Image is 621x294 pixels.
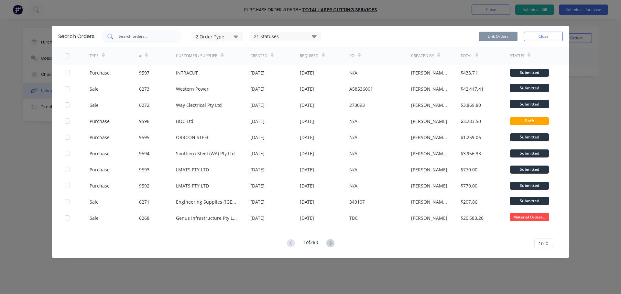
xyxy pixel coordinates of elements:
div: Sale [90,102,99,108]
div: Way Electrical Pty Ltd [176,102,222,108]
div: [DATE] [300,118,314,125]
div: 9597 [139,69,149,76]
div: 9592 [139,182,149,189]
div: Created By [411,53,434,59]
div: $433.71 [461,69,477,76]
div: INTRACUT [176,69,198,76]
div: [DATE] [300,182,314,189]
div: [DATE] [250,198,265,205]
div: Sale [90,215,99,221]
div: BOC Ltd [176,118,193,125]
div: N/A [349,69,357,76]
div: [PERSON_NAME] (Purchasing) [411,150,448,157]
div: [DATE] [300,215,314,221]
div: [DATE] [250,69,265,76]
div: Submitted [510,166,549,174]
div: [PERSON_NAME] [411,118,447,125]
div: Purchase [90,150,110,157]
div: Customer / Supplier [176,53,217,59]
div: TYPE [90,53,99,59]
div: ORRCON STEEL [176,134,209,141]
div: $207.86 [461,198,477,205]
div: Sale [90,86,99,92]
div: [PERSON_NAME] [411,182,447,189]
div: TBC [349,215,358,221]
div: LMATS PTY LTD [176,166,209,173]
div: [PERSON_NAME] (Purchasing) [411,198,448,205]
span: Submitted [510,84,549,92]
div: LMATS PTY LTD [176,182,209,189]
div: [PERSON_NAME] (Purchasing) [411,102,448,108]
div: Submitted [510,133,549,141]
div: [DATE] [250,118,265,125]
div: $770.00 [461,166,477,173]
div: Western Power [176,86,209,92]
div: [DATE] [250,86,265,92]
div: 6272 [139,102,149,108]
div: [DATE] [300,198,314,205]
div: Purchase [90,182,110,189]
span: Submitted [510,197,549,205]
div: [DATE] [250,166,265,173]
span: Submitted [510,100,549,108]
div: Submitted [510,182,549,190]
div: Required [300,53,319,59]
span: Material Ordere... [510,213,549,221]
div: [DATE] [300,69,314,76]
div: 9593 [139,166,149,173]
div: A58536001 [349,86,373,92]
div: N/A [349,150,357,157]
button: Link Orders [479,32,517,41]
div: N/A [349,118,357,125]
div: $770.00 [461,182,477,189]
div: 273093 [349,102,365,108]
div: [DATE] [250,182,265,189]
div: Total [461,53,472,59]
div: 21 Statuses [250,33,321,40]
div: 340107 [349,198,365,205]
div: 6273 [139,86,149,92]
div: Sale [90,198,99,205]
div: Purchase [90,134,110,141]
button: Close [524,32,563,41]
div: 9596 [139,118,149,125]
div: Submitted [510,69,549,77]
input: Search orders... [118,33,172,40]
div: [DATE] [250,102,265,108]
div: [DATE] [250,215,265,221]
div: Draft [510,117,549,125]
div: $1,259.06 [461,134,481,141]
div: [PERSON_NAME] [411,215,447,221]
button: 2 Order Type [191,32,243,41]
div: [DATE] [250,150,265,157]
span: 10 [539,240,544,247]
div: 6268 [139,215,149,221]
div: N/A [349,134,357,141]
div: Purchase [90,69,110,76]
div: Search Orders [58,33,94,40]
div: [DATE] [300,166,314,173]
div: Status [510,53,524,59]
div: Engineering Supplies ([GEOGRAPHIC_DATA]) Pty Ltd [176,198,237,205]
div: 9594 [139,150,149,157]
div: Southern Steel (WA) Pty Ltd [176,150,235,157]
div: Submitted [510,149,549,157]
div: [DATE] [300,102,314,108]
div: Purchase [90,118,110,125]
div: [DATE] [300,86,314,92]
div: [PERSON_NAME] (Purchasing) [411,134,448,141]
div: [DATE] [300,150,314,157]
div: PO [349,53,354,59]
div: 2 Order Type [196,33,239,40]
div: Purchase [90,166,110,173]
div: $3,869.80 [461,102,481,108]
div: [DATE] [300,134,314,141]
div: Genus Infrastructure Pty Ltd [176,215,237,221]
div: $3,283.50 [461,118,481,125]
div: $3,956.33 [461,150,481,157]
div: [PERSON_NAME] [411,166,447,173]
div: N/A [349,182,357,189]
div: 9595 [139,134,149,141]
div: $42,417.41 [461,86,484,92]
div: $20,583.20 [461,215,484,221]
